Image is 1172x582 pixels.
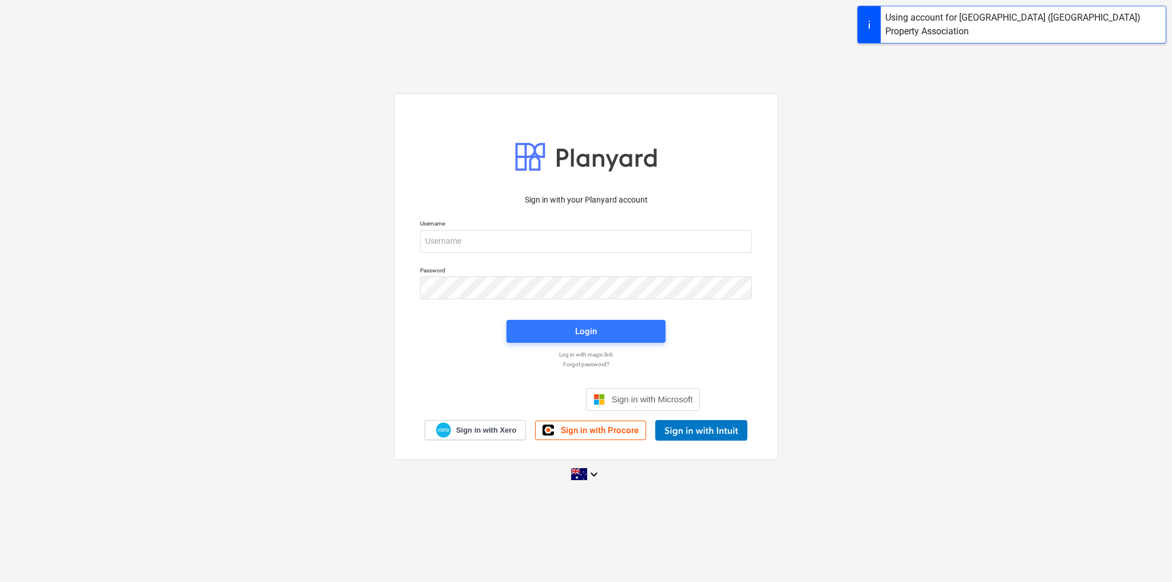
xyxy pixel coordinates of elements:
[575,324,597,339] div: Login
[436,422,451,438] img: Xero logo
[420,194,752,206] p: Sign in with your Planyard account
[425,420,526,440] a: Sign in with Xero
[561,425,639,435] span: Sign in with Procore
[612,394,693,404] span: Sign in with Microsoft
[593,394,605,405] img: Microsoft logo
[414,351,758,358] a: Log in with magic link
[414,361,758,368] a: Forgot password?
[420,230,752,253] input: Username
[420,220,752,229] p: Username
[466,387,583,412] iframe: Sign in with Google Button
[885,11,1161,38] div: Using account for [GEOGRAPHIC_DATA] ([GEOGRAPHIC_DATA]) Property Association
[587,468,601,481] i: keyboard_arrow_down
[456,425,516,435] span: Sign in with Xero
[535,421,646,440] a: Sign in with Procore
[420,267,752,276] p: Password
[506,320,666,343] button: Login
